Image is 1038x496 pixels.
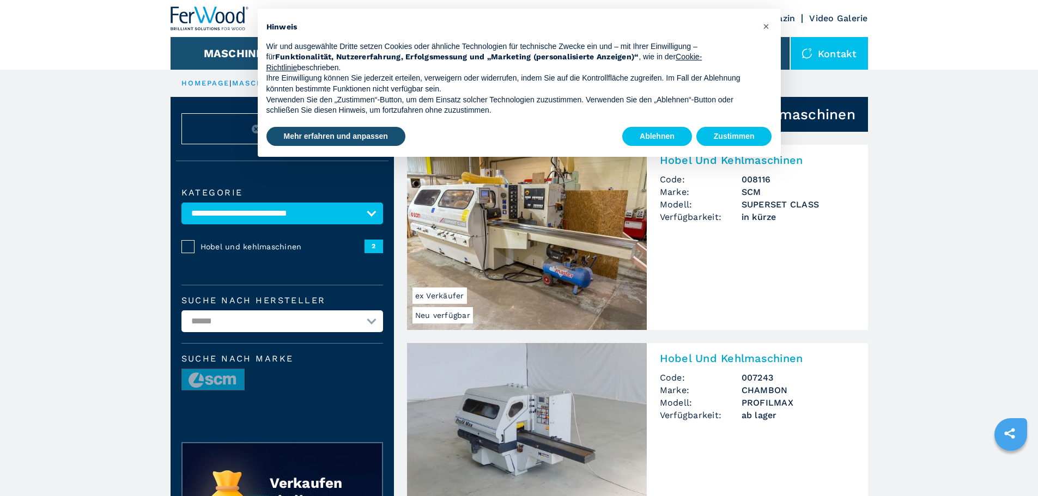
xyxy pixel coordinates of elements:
[660,352,855,365] h2: Hobel Und Kehlmaschinen
[742,371,855,384] h3: 007243
[802,48,812,59] img: Kontakt
[660,409,742,421] span: Verfügbarkeit:
[742,211,855,223] span: in kürze
[763,20,769,33] span: ×
[266,127,405,146] button: Mehr erfahren und anpassen
[266,73,755,94] p: Ihre Einwilligung können Sie jederzeit erteilen, verweigern oder widerrufen, indem Sie auf die Ko...
[622,127,692,146] button: Ablehnen
[809,13,867,23] a: Video Galerie
[171,7,249,30] img: Ferwood
[791,37,868,70] div: Kontakt
[181,79,230,87] a: HOMEPAGE
[742,198,855,211] h3: SUPERSET CLASS
[407,145,868,330] a: Hobel Und Kehlmaschinen SCM SUPERSET CLASSNeu verfügbarex VerkäuferHobel Und KehlmaschinenCode:00...
[660,173,742,186] span: Code:
[660,396,742,409] span: Modell:
[660,198,742,211] span: Modell:
[201,241,365,252] span: Hobel und kehlmaschinen
[275,52,639,61] strong: Funktionalität, Nutzererfahrung, Erfolgsmessung und „Marketing (personalisierte Anzeigen)“
[758,17,775,35] button: Schließen Sie diesen Hinweis
[742,384,855,396] h3: CHAMBON
[204,47,272,60] button: Maschinen
[232,79,286,87] a: maschinen
[182,369,244,391] img: image
[266,95,755,116] p: Verwenden Sie den „Zustimmen“-Button, um dem Einsatz solcher Technologien zuzustimmen. Verwenden ...
[266,52,702,72] a: Cookie-Richtlinie
[660,186,742,198] span: Marke:
[181,113,383,144] button: ResetAbbrechen
[992,447,1030,488] iframe: Chat
[412,307,473,323] span: Neu verfügbar
[407,145,647,330] img: Hobel Und Kehlmaschinen SCM SUPERSET CLASS
[181,188,383,197] label: Kategorie
[660,211,742,223] span: Verfügbarkeit:
[742,186,855,198] h3: SCM
[696,127,772,146] button: Zustimmen
[229,79,232,87] span: |
[742,173,855,186] h3: 008116
[742,396,855,409] h3: PROFILMAX
[365,240,383,253] span: 2
[660,371,742,384] span: Code:
[742,409,855,421] span: ab lager
[660,384,742,396] span: Marke:
[181,296,383,305] label: Suche nach Hersteller
[266,41,755,74] p: Wir und ausgewählte Dritte setzen Cookies oder ähnliche Technologien für technische Zwecke ein un...
[996,420,1023,447] a: sharethis
[181,354,383,363] span: Suche nach Marke
[412,287,467,304] span: ex Verkäufer
[266,22,755,33] h2: Hinweis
